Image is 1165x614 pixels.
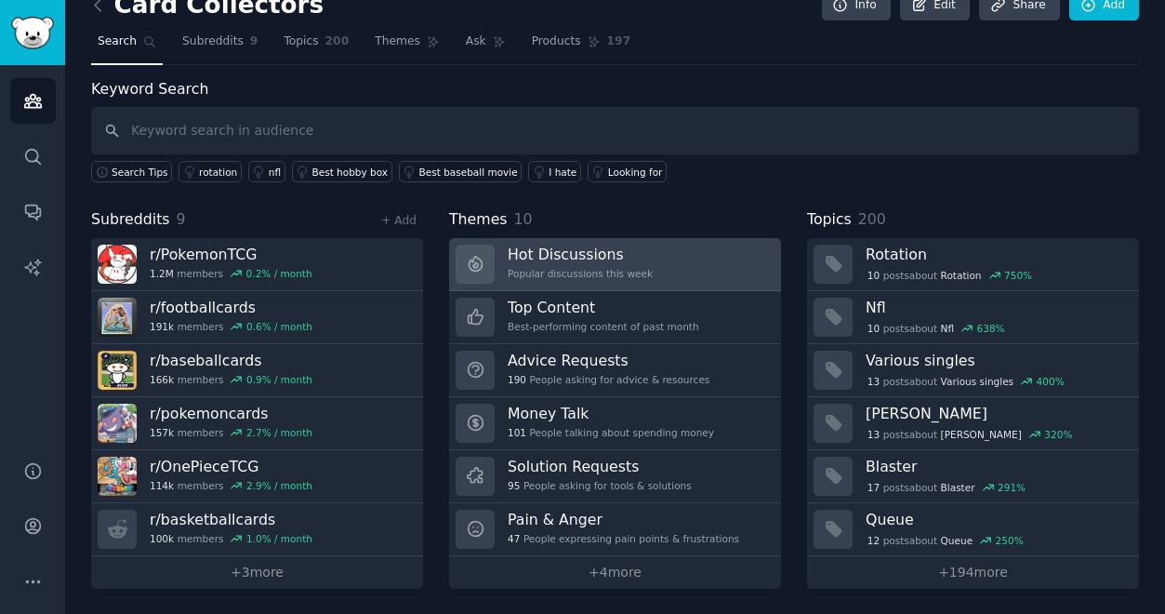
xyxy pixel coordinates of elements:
[508,404,714,423] h3: Money Talk
[528,161,581,182] a: I hate
[381,214,417,227] a: + Add
[449,291,781,344] a: Top ContentBest-performing content of past month
[1037,375,1065,388] div: 400 %
[399,161,523,182] a: Best baseball movie
[866,457,1126,476] h3: Blaster
[807,556,1139,589] a: +194more
[250,33,258,50] span: 9
[508,532,520,545] span: 47
[867,534,880,547] span: 12
[11,17,54,49] img: GummySearch logo
[150,320,312,333] div: members
[246,479,312,492] div: 2.9 % / month
[867,481,880,494] span: 17
[941,322,954,335] span: Nfl
[449,503,781,556] a: Pain & Anger47People expressing pain points & frustrations
[269,166,281,179] div: nfl
[867,428,880,441] span: 13
[150,510,312,529] h3: r/ basketballcards
[284,33,318,50] span: Topics
[998,481,1026,494] div: 291 %
[98,457,137,496] img: OnePieceTCG
[866,351,1126,370] h3: Various singles
[807,450,1139,503] a: Blaster17postsaboutBlaster291%
[514,210,533,228] span: 10
[941,534,973,547] span: Queue
[150,426,312,439] div: members
[607,33,631,50] span: 197
[508,298,699,317] h3: Top Content
[91,397,423,450] a: r/pokemoncards157kmembers2.7% / month
[508,510,739,529] h3: Pain & Anger
[91,450,423,503] a: r/OnePieceTCG114kmembers2.9% / month
[91,556,423,589] a: +3more
[807,344,1139,397] a: Various singles13postsaboutVarious singles400%
[941,375,1013,388] span: Various singles
[858,210,886,228] span: 200
[459,27,512,65] a: Ask
[996,534,1024,547] div: 250 %
[867,375,880,388] span: 13
[866,373,1066,390] div: post s about
[977,322,1005,335] div: 638 %
[866,298,1126,317] h3: Nfl
[246,426,312,439] div: 2.7 % / month
[1004,269,1032,282] div: 750 %
[150,404,312,423] h3: r/ pokemoncards
[941,269,982,282] span: Rotation
[419,166,518,179] div: Best baseball movie
[150,532,174,545] span: 100k
[866,267,1034,284] div: post s about
[246,267,312,280] div: 0.2 % / month
[150,298,312,317] h3: r/ footballcards
[449,208,508,232] span: Themes
[532,33,581,50] span: Products
[508,245,653,264] h3: Hot Discussions
[508,479,520,492] span: 95
[508,373,526,386] span: 190
[941,481,975,494] span: Blaster
[525,27,637,65] a: Products197
[807,503,1139,556] a: Queue12postsaboutQueue250%
[98,404,137,443] img: pokemoncards
[508,373,709,386] div: People asking for advice & resources
[246,532,312,545] div: 1.0 % / month
[176,27,264,65] a: Subreddits9
[866,510,1126,529] h3: Queue
[1044,428,1072,441] div: 320 %
[508,320,699,333] div: Best-performing content of past month
[150,351,312,370] h3: r/ baseballcards
[150,479,174,492] span: 114k
[292,161,392,182] a: Best hobby box
[375,33,420,50] span: Themes
[867,269,880,282] span: 10
[368,27,446,65] a: Themes
[807,238,1139,291] a: Rotation10postsaboutRotation750%
[449,238,781,291] a: Hot DiscussionsPopular discussions this week
[98,245,137,284] img: PokemonTCG
[150,426,174,439] span: 157k
[91,344,423,397] a: r/baseballcards166kmembers0.9% / month
[150,373,312,386] div: members
[508,532,739,545] div: People expressing pain points & frustrations
[91,208,170,232] span: Subreddits
[246,373,312,386] div: 0.9 % / month
[246,320,312,333] div: 0.6 % / month
[150,267,174,280] span: 1.2M
[867,322,880,335] span: 10
[91,161,172,182] button: Search Tips
[449,450,781,503] a: Solution Requests95People asking for tools & solutions
[549,166,576,179] div: I hate
[179,161,242,182] a: rotation
[91,291,423,344] a: r/footballcards191kmembers0.6% / month
[866,532,1025,549] div: post s about
[182,33,244,50] span: Subreddits
[508,457,692,476] h3: Solution Requests
[508,426,714,439] div: People talking about spending money
[150,245,312,264] h3: r/ PokemonTCG
[177,210,186,228] span: 9
[508,426,526,439] span: 101
[449,344,781,397] a: Advice Requests190People asking for advice & resources
[466,33,486,50] span: Ask
[150,267,312,280] div: members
